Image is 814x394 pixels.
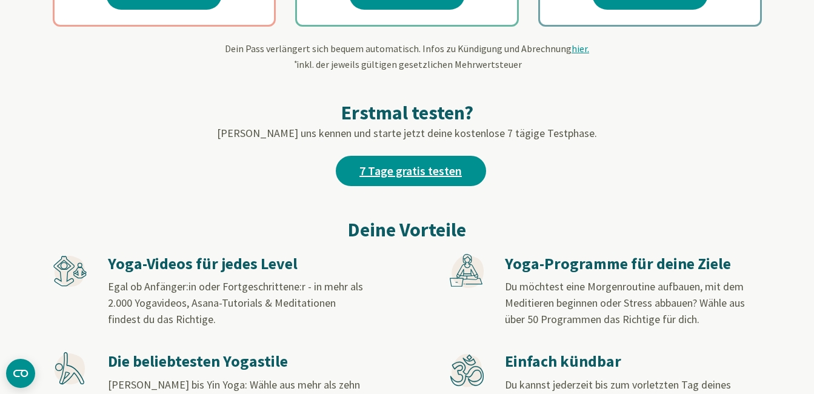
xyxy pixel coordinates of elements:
[572,42,589,55] span: hier.
[53,215,762,244] h2: Deine Vorteile
[108,254,364,274] h3: Yoga-Videos für jedes Level
[6,359,35,388] button: CMP-Widget öffnen
[53,101,762,125] h2: Erstmal testen?
[505,352,761,372] h3: Einfach kündbar
[293,58,522,70] span: inkl. der jeweils gültigen gesetzlichen Mehrwertsteuer
[108,352,364,372] h3: Die beliebtesten Yogastile
[336,156,486,186] a: 7 Tage gratis testen
[108,279,363,326] span: Egal ob Anfänger:in oder Fortgeschrittene:r - in mehr als 2.000 Yogavideos, Asana-Tutorials & Med...
[53,125,762,141] p: [PERSON_NAME] uns kennen und starte jetzt deine kostenlose 7 tägige Testphase.
[505,254,761,274] h3: Yoga-Programme für deine Ziele
[505,279,745,326] span: Du möchtest eine Morgenroutine aufbauen, mit dem Meditieren beginnen oder Stress abbauen? Wähle a...
[53,41,762,72] div: Dein Pass verlängert sich bequem automatisch. Infos zu Kündigung und Abrechnung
